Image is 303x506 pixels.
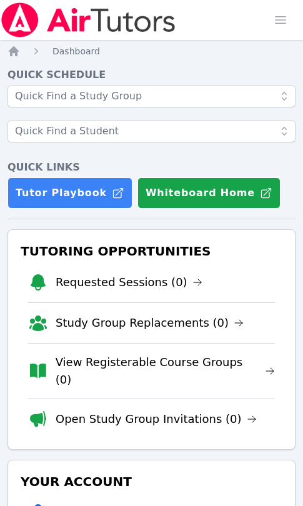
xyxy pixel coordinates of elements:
span: Dashboard [52,46,100,56]
h4: Quick Schedule [7,67,296,82]
a: Requested Sessions (0) [56,274,202,291]
h3: Tutoring Opportunities [18,240,285,262]
input: Quick Find a Student [7,120,296,142]
h3: Your Account [18,470,285,493]
nav: Breadcrumb [7,45,296,57]
a: View Registerable Course Groups (0) [56,354,275,389]
input: Quick Find a Study Group [7,85,296,107]
h4: Quick Links [7,160,296,175]
a: Open Study Group Invitations (0) [56,410,257,428]
button: Whiteboard Home [137,177,281,209]
a: Dashboard [52,45,100,57]
a: Tutor Playbook [7,177,132,209]
a: Study Group Replacements (0) [56,314,244,332]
